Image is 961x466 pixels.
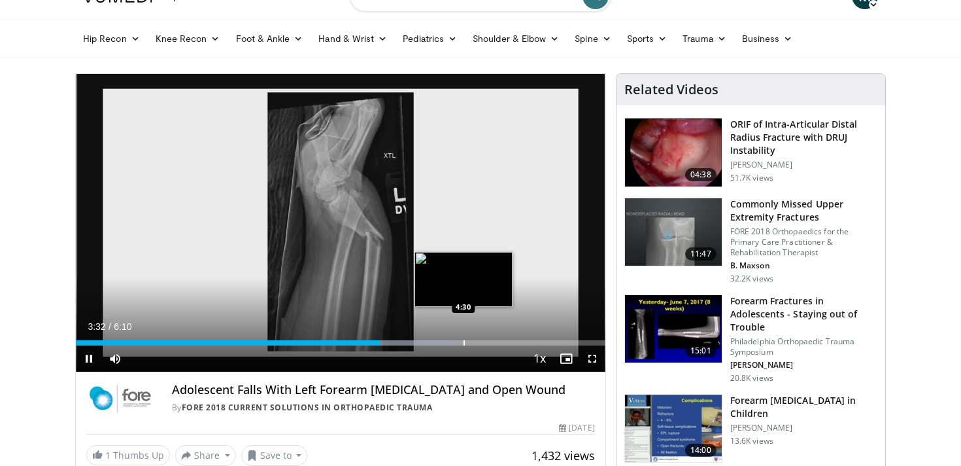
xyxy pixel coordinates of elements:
a: 15:01 Forearm Fractures in Adolescents - Staying out of Trouble Philadelphia Orthopaedic Trauma S... [624,295,877,384]
a: Hand & Wrist [311,26,395,52]
a: Business [734,26,801,52]
img: b2c65235-e098-4cd2-ab0f-914df5e3e270.150x105_q85_crop-smart_upscale.jpg [625,198,722,266]
span: 11:47 [685,247,717,260]
span: 04:38 [685,168,717,181]
span: 1,432 views [531,448,595,463]
p: FORE 2018 Orthopaedics for the Primary Care Practitioner & Rehabilitation Therapist [730,226,877,258]
p: [PERSON_NAME] [730,423,877,433]
button: Pause [76,346,102,372]
button: Save to [241,445,308,466]
a: Spine [567,26,618,52]
p: 32.2K views [730,274,773,284]
a: 04:38 ORIF of Intra-Articular Distal Radius Fracture with DRUJ Instability [PERSON_NAME] 51.7K views [624,118,877,187]
img: f205fea7-5dbf-4452-aea8-dd2b960063ad.150x105_q85_crop-smart_upscale.jpg [625,118,722,187]
p: 51.7K views [730,173,773,183]
p: B. Maxson [730,260,877,271]
h3: Commonly Missed Upper Extremity Fractures [730,198,877,224]
a: Pediatrics [395,26,465,52]
h3: Forearm [MEDICAL_DATA] in Children [730,394,877,420]
a: Hip Recon [75,26,148,52]
p: Philadelphia Orthopaedic Trauma Symposium [730,336,877,357]
a: Sports [619,26,675,52]
h3: Forearm Fractures in Adolescents - Staying out of Trouble [730,295,877,334]
button: Enable picture-in-picture mode [553,346,579,372]
img: 106fcc76-bb83-4fb1-90fe-7ccb0f2faf6a.150x105_q85_crop-smart_upscale.jpg [625,395,722,463]
p: [PERSON_NAME] [730,360,877,370]
span: 3:32 [88,321,105,332]
div: By [172,402,595,414]
img: image.jpeg [414,252,513,307]
a: 14:00 Forearm [MEDICAL_DATA] in Children [PERSON_NAME] 13.6K views [624,394,877,463]
img: FORE 2018 Current Solutions in Orthopaedic Trauma [86,383,156,414]
a: Foot & Ankle [228,26,311,52]
h4: Adolescent Falls With Left Forearm [MEDICAL_DATA] and Open Wound [172,383,595,397]
a: Shoulder & Elbow [465,26,567,52]
h4: Related Videos [624,82,718,98]
img: 25619031-145e-4c60-a054-82f5ddb5a1ab.150x105_q85_crop-smart_upscale.jpg [625,295,722,363]
a: 1 Thumbs Up [86,445,170,465]
video-js: Video Player [76,74,605,372]
span: 14:00 [685,444,717,457]
span: 15:01 [685,344,717,357]
span: 6:10 [114,321,131,332]
div: [DATE] [559,422,594,434]
span: 1 [105,449,110,461]
a: 11:47 Commonly Missed Upper Extremity Fractures FORE 2018 Orthopaedics for the Primary Care Pract... [624,198,877,284]
button: Share [175,445,236,466]
h3: ORIF of Intra-Articular Distal Radius Fracture with DRUJ Instability [730,118,877,157]
p: 20.8K views [730,373,773,384]
span: / [109,321,111,332]
a: FORE 2018 Current Solutions in Orthopaedic Trauma [182,402,433,413]
p: 13.6K views [730,436,773,446]
div: Progress Bar [76,340,605,346]
button: Mute [102,346,128,372]
a: Knee Recon [148,26,228,52]
button: Fullscreen [579,346,605,372]
a: Trauma [675,26,734,52]
p: [PERSON_NAME] [730,160,877,170]
button: Playback Rate [527,346,553,372]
